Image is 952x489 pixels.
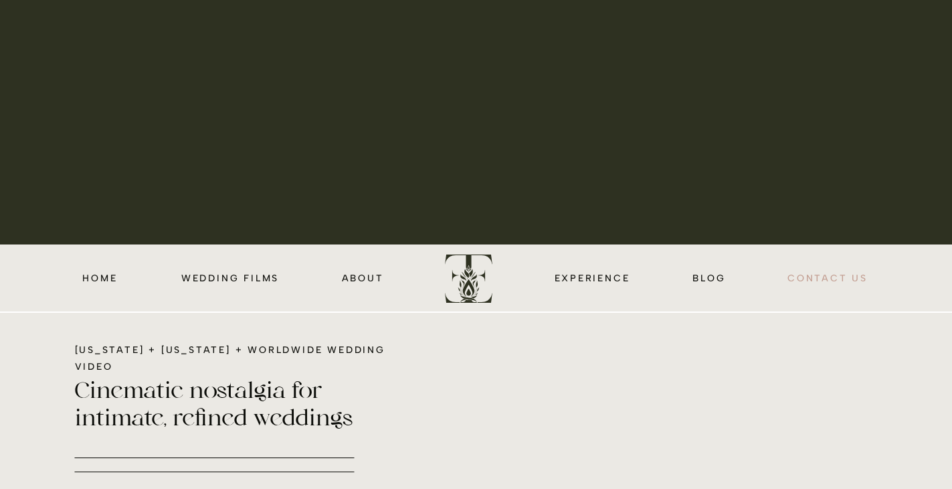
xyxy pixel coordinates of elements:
[81,270,120,285] a: HOME
[692,270,727,285] a: blog
[179,270,282,285] a: wedding films
[75,379,411,439] h2: Cinematic nostalgia for intimate, refined weddings
[552,270,633,285] a: EXPERIENCE
[786,270,870,285] a: CONTACT us
[75,342,421,375] h1: [US_STATE] + [US_STATE] + Worldwide Wedding Video
[341,270,385,285] a: about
